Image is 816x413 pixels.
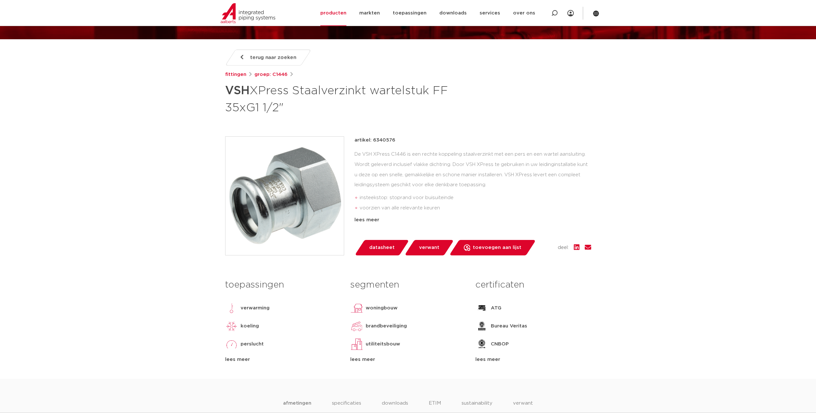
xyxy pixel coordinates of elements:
[360,213,591,224] li: Leak Before Pressed-functie
[350,302,363,315] img: woningbouw
[354,136,395,144] p: artikel: 6340576
[354,216,591,224] div: lees meer
[354,240,409,255] a: datasheet
[475,356,591,363] div: lees meer
[225,356,341,363] div: lees meer
[369,243,395,253] span: datasheet
[225,85,250,96] strong: VSH
[475,320,488,333] img: Bureau Veritas
[360,193,591,203] li: insteekstop: stoprand voor buisuiteinde
[350,320,363,333] img: brandbeveiliging
[350,356,466,363] div: lees meer
[350,279,466,291] h3: segmenten
[366,322,407,330] p: brandbeveiliging
[475,279,591,291] h3: certificaten
[473,243,521,253] span: toevoegen aan lijst
[250,52,296,63] span: terug naar zoeken
[366,340,400,348] p: utiliteitsbouw
[241,322,259,330] p: koeling
[419,243,439,253] span: verwant
[241,304,270,312] p: verwarming
[254,71,288,78] a: groep: C1446
[241,340,264,348] p: perslucht
[225,81,467,116] h1: XPress Staalverzinkt wartelstuk FF 35xG1 1/2"
[225,279,341,291] h3: toepassingen
[225,320,238,333] img: koeling
[491,322,527,330] p: Bureau Veritas
[404,240,454,255] a: verwant
[225,338,238,351] img: perslucht
[366,304,398,312] p: woningbouw
[354,149,591,214] div: De VSH XPress C1446 is een rechte koppeling staalverzinkt met een pers en een wartel aansluiting....
[558,244,569,252] span: deel:
[491,304,501,312] p: ATG
[225,137,344,255] img: Product Image for VSH XPress Staalverzinkt wartelstuk FF 35xG1 1/2"
[360,203,591,213] li: voorzien van alle relevante keuren
[475,302,488,315] img: ATG
[225,302,238,315] img: verwarming
[225,50,311,66] a: terug naar zoeken
[475,338,488,351] img: CNBOP
[225,71,246,78] a: fittingen
[350,338,363,351] img: utiliteitsbouw
[491,340,509,348] p: CNBOP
